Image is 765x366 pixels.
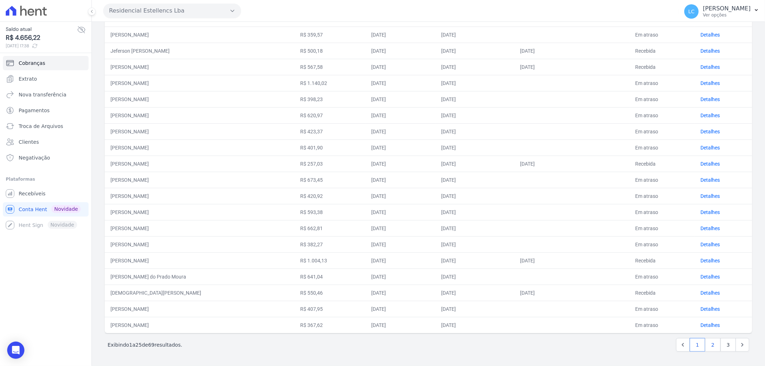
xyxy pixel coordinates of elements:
td: Em atraso [629,317,695,333]
td: [DATE] [435,204,514,220]
a: Detalhes [700,290,720,296]
td: [DATE] [435,75,514,91]
td: R$ 1.140,02 [294,75,366,91]
a: Pagamentos [3,103,89,118]
td: [DEMOGRAPHIC_DATA][PERSON_NAME] [105,285,294,301]
td: R$ 423,37 [294,123,366,139]
span: Recebíveis [19,190,46,197]
a: 2 [705,338,721,352]
td: [DATE] [435,268,514,285]
td: [DATE] [435,59,514,75]
td: R$ 420,92 [294,188,366,204]
td: [DATE] [514,156,630,172]
div: Plataformas [6,175,86,184]
span: Pagamentos [19,107,49,114]
p: Ver opções [703,12,751,18]
td: Em atraso [629,107,695,123]
td: [DATE] [435,317,514,333]
td: R$ 257,03 [294,156,366,172]
td: Em atraso [629,123,695,139]
a: Detalhes [700,64,720,70]
a: Detalhes [700,80,720,86]
td: [DATE] [435,252,514,268]
a: Nova transferência [3,87,89,102]
td: Recebida [629,285,695,301]
td: [DATE] [366,139,436,156]
td: Em atraso [629,236,695,252]
a: Detalhes [700,322,720,328]
td: R$ 620,97 [294,107,366,123]
td: Em atraso [629,27,695,43]
td: R$ 641,04 [294,268,366,285]
td: [DATE] [366,252,436,268]
td: [DATE] [435,107,514,123]
td: [DATE] [435,285,514,301]
td: R$ 567,58 [294,59,366,75]
td: [DATE] [435,236,514,252]
td: [DATE] [514,285,630,301]
td: Em atraso [629,220,695,236]
td: R$ 359,57 [294,27,366,43]
td: R$ 550,46 [294,285,366,301]
a: Detalhes [700,306,720,312]
a: 3 [721,338,736,352]
td: [DATE] [514,252,630,268]
td: [PERSON_NAME] [105,204,294,220]
td: [PERSON_NAME] [105,91,294,107]
td: Em atraso [629,268,695,285]
td: [PERSON_NAME] [105,123,294,139]
span: Cobranças [19,60,45,67]
td: [DATE] [366,27,436,43]
td: Jeferson [PERSON_NAME] [105,43,294,59]
span: R$ 4.656,22 [6,33,77,43]
td: [DATE] [366,236,436,252]
td: [PERSON_NAME] [105,139,294,156]
td: [DATE] [366,43,436,59]
a: Troca de Arquivos [3,119,89,133]
a: Detalhes [700,177,720,183]
td: [DATE] [514,59,630,75]
a: Detalhes [700,242,720,247]
td: [DATE] [435,301,514,317]
td: [DATE] [366,285,436,301]
td: R$ 407,95 [294,301,366,317]
td: [PERSON_NAME] [105,75,294,91]
td: R$ 593,38 [294,204,366,220]
button: Residencial Estellencs Lba [103,4,241,18]
span: 1 [129,342,132,348]
td: [DATE] [435,172,514,188]
a: Detalhes [700,258,720,263]
td: [DATE] [435,156,514,172]
td: [DATE] [366,220,436,236]
a: Conta Hent Novidade [3,202,89,217]
td: [DATE] [435,188,514,204]
a: Detalhes [700,129,720,134]
span: 69 [148,342,155,348]
td: R$ 367,62 [294,317,366,333]
a: Extrato [3,72,89,86]
td: [DATE] [366,75,436,91]
span: Clientes [19,138,39,146]
td: Recebida [629,156,695,172]
td: Em atraso [629,301,695,317]
a: Detalhes [700,161,720,167]
td: R$ 1.004,13 [294,252,366,268]
td: [DATE] [435,43,514,59]
td: [DATE] [366,204,436,220]
span: Nova transferência [19,91,66,98]
td: [DATE] [366,172,436,188]
td: [PERSON_NAME] [105,107,294,123]
td: [PERSON_NAME] [105,301,294,317]
a: Clientes [3,135,89,149]
td: [PERSON_NAME] [105,59,294,75]
span: Saldo atual [6,25,77,33]
div: Open Intercom Messenger [7,342,24,359]
a: Detalhes [700,48,720,54]
td: [PERSON_NAME] [105,252,294,268]
td: [PERSON_NAME] [105,172,294,188]
td: Em atraso [629,75,695,91]
td: [DATE] [435,91,514,107]
td: Recebida [629,252,695,268]
td: [DATE] [435,220,514,236]
span: [DATE] 17:38 [6,43,77,49]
